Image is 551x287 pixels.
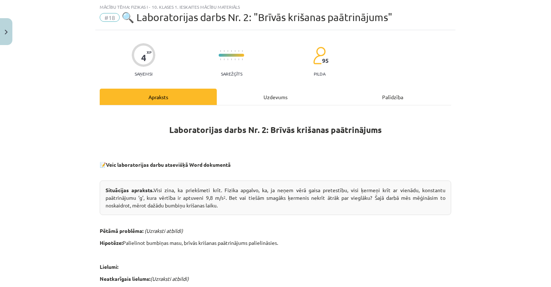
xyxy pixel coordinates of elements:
div: Palīdzība [334,89,451,105]
p: Saņemsi [132,71,155,76]
img: icon-short-line-57e1e144782c952c97e751825c79c345078a6d821885a25fce030b3d8c18986b.svg [242,50,243,52]
strong: Laboratorijas darbs Nr. 2: Brīvās krišanas paātrinājums [169,125,382,135]
span: 🔍 Laboratorijas darbs Nr. 2: "Brīvās krišanas paātrinājums" [122,11,392,23]
strong: Neatkarīgais lielums: [100,275,150,282]
span: XP [147,50,151,54]
em: (Uzraksti atbildi) [144,227,183,234]
img: icon-short-line-57e1e144782c952c97e751825c79c345078a6d821885a25fce030b3d8c18986b.svg [220,58,221,60]
img: icon-short-line-57e1e144782c952c97e751825c79c345078a6d821885a25fce030b3d8c18986b.svg [227,50,228,52]
strong: Lielumi: [100,263,118,270]
span: #18 [100,13,120,22]
p: 📝 [100,161,451,176]
img: students-c634bb4e5e11cddfef0936a35e636f08e4e9abd3cc4e673bd6f9a4125e45ecb1.svg [313,47,326,65]
img: icon-short-line-57e1e144782c952c97e751825c79c345078a6d821885a25fce030b3d8c18986b.svg [227,58,228,60]
div: 4 [141,53,146,63]
img: icon-short-line-57e1e144782c952c97e751825c79c345078a6d821885a25fce030b3d8c18986b.svg [220,50,221,52]
p: Palielinot bumbiņas masu, brīvās krišanas paātrinājums palielināsies. [100,239,451,247]
strong: Hipotēze: [100,239,123,246]
img: icon-short-line-57e1e144782c952c97e751825c79c345078a6d821885a25fce030b3d8c18986b.svg [238,58,239,60]
p: pilda [314,71,325,76]
img: icon-close-lesson-0947bae3869378f0d4975bcd49f059093ad1ed9edebbc8119c70593378902aed.svg [5,30,8,35]
p: Sarežģīts [221,71,242,76]
div: Apraksts [100,89,217,105]
strong: Pētāmā problēma: [100,227,143,234]
img: icon-short-line-57e1e144782c952c97e751825c79c345078a6d821885a25fce030b3d8c18986b.svg [231,58,232,60]
div: Uzdevums [217,89,334,105]
img: icon-short-line-57e1e144782c952c97e751825c79c345078a6d821885a25fce030b3d8c18986b.svg [238,50,239,52]
img: icon-short-line-57e1e144782c952c97e751825c79c345078a6d821885a25fce030b3d8c18986b.svg [242,58,243,60]
div: Visi zina, ka priekšmeti krīt. Fizika apgalvo, ka, ja neņem vērā gaisa pretestību, visi ķermeņi k... [100,181,451,215]
img: icon-short-line-57e1e144782c952c97e751825c79c345078a6d821885a25fce030b3d8c18986b.svg [231,50,232,52]
strong: Situācijas apraksts. [106,187,154,193]
div: Mācību tēma: Fizikas i - 10. klases 1. ieskaites mācību materiāls [100,4,451,9]
strong: Veic laboratorijas darbu atsevišķā Word dokumentā [106,161,231,168]
span: 95 [322,57,329,64]
em: (Uzraksti atbildi) [150,275,189,282]
sup: 2 [223,194,226,200]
